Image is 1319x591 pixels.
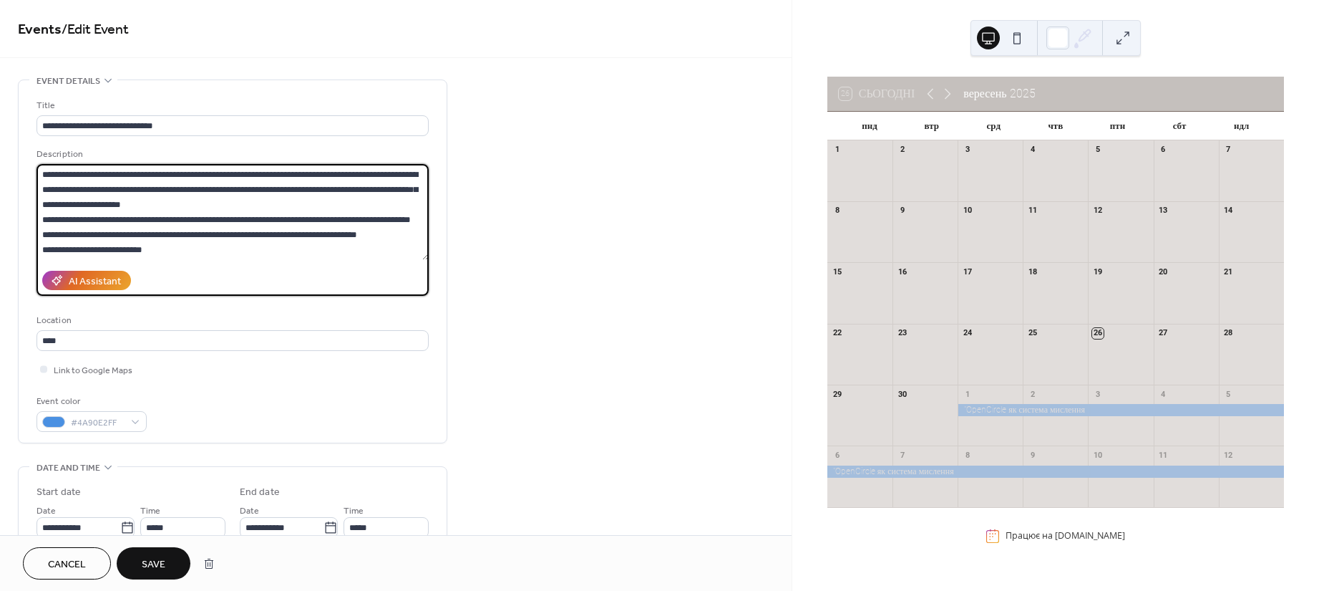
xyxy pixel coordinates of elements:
[1092,266,1103,277] div: 19
[240,504,259,519] span: Date
[1092,145,1103,155] div: 5
[1006,530,1125,542] div: Працює на
[1210,112,1272,140] div: ндл
[962,389,973,400] div: 1
[832,266,842,277] div: 15
[897,266,907,277] div: 16
[1223,389,1234,400] div: 5
[832,145,842,155] div: 1
[897,206,907,216] div: 9
[36,98,426,113] div: Title
[1158,266,1169,277] div: 20
[48,557,86,572] span: Cancel
[1027,328,1038,339] div: 25
[23,547,111,580] button: Cancel
[832,328,842,339] div: 22
[18,16,62,44] a: Events
[1158,328,1169,339] div: 27
[1149,112,1211,140] div: сбт
[832,450,842,461] div: 6
[958,404,1284,416] div: "OpenCircle як система мислення
[1158,450,1169,461] div: 11
[140,504,160,519] span: Time
[962,328,973,339] div: 24
[832,389,842,400] div: 29
[963,85,1035,102] div: вересень 2025
[1092,206,1103,216] div: 12
[1158,145,1169,155] div: 6
[1025,112,1087,140] div: чтв
[897,450,907,461] div: 7
[54,363,132,378] span: Link to Google Maps
[1223,328,1234,339] div: 28
[36,461,100,476] span: Date and time
[62,16,129,44] span: / Edit Event
[36,394,144,409] div: Event color
[36,504,56,519] span: Date
[1223,450,1234,461] div: 12
[36,147,426,162] div: Description
[36,74,100,89] span: Event details
[1092,450,1103,461] div: 10
[1055,530,1125,542] a: [DOMAIN_NAME]
[240,485,280,500] div: End date
[1027,389,1038,400] div: 2
[1027,450,1038,461] div: 9
[1027,266,1038,277] div: 18
[963,112,1025,140] div: срд
[1223,266,1234,277] div: 21
[71,415,124,431] span: #4A90E2FF
[1223,145,1234,155] div: 7
[897,389,907,400] div: 30
[839,112,901,140] div: пнд
[1086,112,1149,140] div: птн
[1158,389,1169,400] div: 4
[832,206,842,216] div: 8
[36,485,81,500] div: Start date
[69,274,121,289] div: AI Assistant
[142,557,165,572] span: Save
[36,313,426,328] div: Location
[1158,206,1169,216] div: 13
[962,266,973,277] div: 17
[962,450,973,461] div: 8
[1223,206,1234,216] div: 14
[1092,389,1103,400] div: 3
[962,206,973,216] div: 10
[900,112,963,140] div: втр
[1027,206,1038,216] div: 11
[962,145,973,155] div: 3
[344,504,364,519] span: Time
[897,328,907,339] div: 23
[117,547,190,580] button: Save
[1092,328,1103,339] div: 26
[1027,145,1038,155] div: 4
[897,145,907,155] div: 2
[827,466,1284,478] div: "OpenCircle як система мислення
[42,271,131,290] button: AI Assistant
